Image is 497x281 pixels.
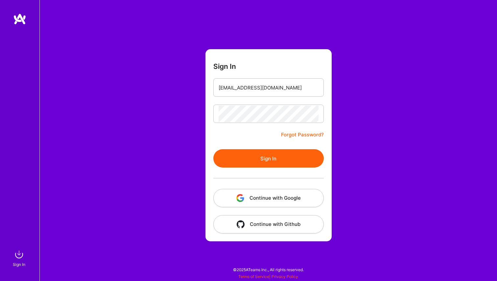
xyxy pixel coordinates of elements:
[12,248,26,261] img: sign in
[13,13,26,25] img: logo
[213,149,324,168] button: Sign In
[13,261,25,268] div: Sign In
[213,215,324,233] button: Continue with Github
[236,194,244,202] img: icon
[238,274,269,279] a: Terms of Service
[238,274,298,279] span: |
[237,220,245,228] img: icon
[219,79,319,96] input: Email...
[281,131,324,139] a: Forgot Password?
[14,248,26,268] a: sign inSign In
[272,274,298,279] a: Privacy Policy
[39,261,497,278] div: © 2025 ATeams Inc., All rights reserved.
[213,62,236,70] h3: Sign In
[213,189,324,207] button: Continue with Google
